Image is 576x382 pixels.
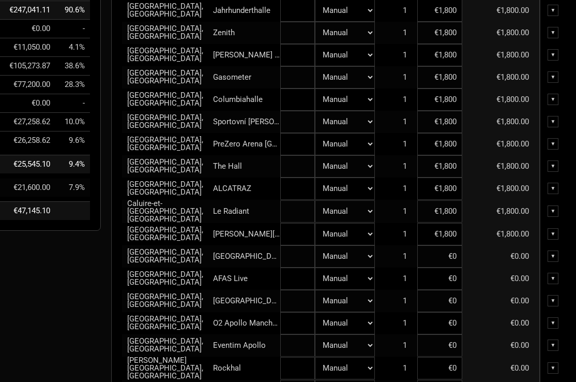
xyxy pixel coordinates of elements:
td: €1,800.00 [462,44,540,66]
span: 1 [403,139,417,149]
td: [GEOGRAPHIC_DATA], [GEOGRAPHIC_DATA] [122,89,213,111]
span: 1 [403,117,417,126]
td: €0.00 [4,20,55,38]
td: €1,800.00 [462,133,540,155]
td: [GEOGRAPHIC_DATA], [GEOGRAPHIC_DATA] [122,155,213,178]
td: €0.00 [462,268,540,290]
span: 1 [403,161,417,171]
td: €0.00 [462,357,540,380]
span: 1 [403,252,417,261]
div: ▼ [548,273,559,284]
td: [GEOGRAPHIC_DATA], [GEOGRAPHIC_DATA] [122,22,213,44]
td: [GEOGRAPHIC_DATA] [213,245,280,268]
td: Sportovní [PERSON_NAME] [213,111,280,133]
td: [GEOGRAPHIC_DATA] [213,290,280,312]
td: €27,258.62 [4,113,55,131]
div: ▼ [548,27,559,38]
td: [GEOGRAPHIC_DATA], [GEOGRAPHIC_DATA] [122,334,213,357]
td: Le Radiant [213,200,280,223]
div: ▼ [548,5,559,16]
td: €105,273.87 [4,57,55,76]
td: €1,800.00 [462,178,540,200]
div: ▼ [548,94,559,105]
div: ▼ [548,71,559,83]
td: €25,545.10 [4,155,55,173]
td: Caluire-et-[GEOGRAPHIC_DATA], [GEOGRAPHIC_DATA] [122,200,213,223]
span: 1 [403,207,417,216]
td: Merch Profit as % of Tour Income [55,179,90,197]
div: ▼ [548,160,559,172]
span: 1 [403,50,417,60]
td: [GEOGRAPHIC_DATA], [GEOGRAPHIC_DATA] [122,312,213,334]
div: ▼ [548,116,559,127]
td: [GEOGRAPHIC_DATA], [GEOGRAPHIC_DATA] [122,290,213,312]
td: €21,600.00 [4,179,55,197]
td: [GEOGRAPHIC_DATA], [GEOGRAPHIC_DATA] [122,268,213,290]
td: €0.00 [4,94,55,113]
span: 1 [403,6,417,15]
td: €1,800.00 [462,22,540,44]
td: €0.00 [462,245,540,268]
td: [GEOGRAPHIC_DATA], [GEOGRAPHIC_DATA] [122,44,213,66]
span: 1 [403,363,417,373]
span: 1 [403,274,417,283]
td: PreZero Arena [GEOGRAPHIC_DATA] [213,133,280,155]
td: ALCATRAZ [213,178,280,200]
div: ▼ [548,183,559,194]
td: [GEOGRAPHIC_DATA], [GEOGRAPHIC_DATA] [122,178,213,200]
div: ▼ [548,228,559,240]
td: [GEOGRAPHIC_DATA], [GEOGRAPHIC_DATA] [122,245,213,268]
td: Commissions as % of Tour Income [55,131,90,150]
span: 1 [403,318,417,328]
td: Travel as % of Tour Income [55,76,90,94]
td: €1,800.00 [462,111,540,133]
td: [GEOGRAPHIC_DATA], [GEOGRAPHIC_DATA] [122,223,213,245]
td: AFAS Live [213,268,280,290]
td: €26,258.62 [4,131,55,150]
div: ▼ [548,205,559,217]
td: €47,145.10 [4,202,55,221]
td: Eventim Apollo [213,334,280,357]
span: 1 [403,184,417,193]
div: ▼ [548,340,559,351]
td: Marketing as % of Tour Income [55,94,90,113]
div: ▼ [548,362,559,374]
span: 1 [403,296,417,305]
td: Zenith [213,22,280,44]
td: [PERSON_NAME][GEOGRAPHIC_DATA] [213,223,280,245]
td: [PERSON_NAME][GEOGRAPHIC_DATA], [GEOGRAPHIC_DATA] [122,357,213,380]
td: €77,200.00 [4,76,55,94]
span: 1 [403,28,417,37]
td: €11,050.00 [4,38,55,57]
td: Personnel as % of Tour Income [55,57,90,76]
td: €1,800.00 [462,200,540,223]
span: 1 [403,341,417,350]
span: 1 [403,72,417,82]
td: Admin as % of Tour Income [55,113,90,131]
td: [GEOGRAPHIC_DATA], [GEOGRAPHIC_DATA] [122,133,213,155]
td: [GEOGRAPHIC_DATA], [GEOGRAPHIC_DATA] [122,66,213,89]
div: ▼ [548,49,559,61]
td: €1,800.00 [462,155,540,178]
td: €0.00 [462,334,540,357]
div: ▼ [548,251,559,262]
td: Show Costs as % of Tour Income [55,20,90,38]
td: Production as % of Tour Income [55,38,90,57]
td: €1,800.00 [462,223,540,245]
td: €1,800.00 [462,66,540,89]
td: Rockhal [213,357,280,380]
td: Gasometer [213,66,280,89]
span: 1 [403,229,417,239]
td: €1,800.00 [462,89,540,111]
div: ▼ [548,317,559,329]
td: Tour Costs as % of Tour Income [55,1,90,20]
td: [GEOGRAPHIC_DATA], [GEOGRAPHIC_DATA] [122,111,213,133]
span: 1 [403,95,417,104]
td: [PERSON_NAME] Negra Music Club [213,44,280,66]
td: €247,041.11 [4,1,55,20]
td: Net Profit as % of Tour Income [55,202,90,221]
td: €0.00 [462,312,540,334]
td: €0.00 [462,290,540,312]
div: ▼ [548,295,559,306]
td: O2 Apollo Manchester [213,312,280,334]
